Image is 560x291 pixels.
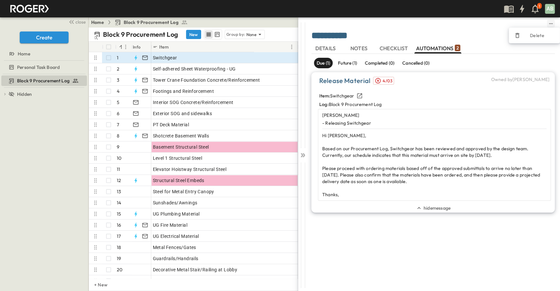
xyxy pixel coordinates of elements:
span: Tower Crane Foundation Concrete/Reinforcement [153,77,260,83]
button: Create [20,31,69,43]
p: OPEN [285,266,296,271]
h4: Release Material [319,76,370,85]
p: 15 [117,211,121,217]
span: Please proceed with ordering materials based off of the approved submittals to arrive no later th... [322,165,540,184]
p: + New [94,281,98,288]
div: Info [132,42,151,52]
p: None [246,31,257,38]
p: 1 [539,4,540,9]
p: Due (1) [317,60,330,66]
span: Self-adhered Sheet Waterproofing - UG [153,66,236,72]
p: OPEN [285,244,296,249]
span: UG Electrical Material [153,233,199,239]
button: kanban view [213,31,221,38]
div: test [1,62,87,73]
p: Item [159,44,169,50]
span: NOTES [350,45,369,51]
p: 4 [117,88,119,94]
p: OPEN [285,277,296,282]
span: Basement Structural Steel [153,144,209,150]
span: Metal Fences/Gates [153,244,196,251]
span: DETAILS [315,45,337,51]
p: Completed (0) [365,60,394,66]
p: OPEN [285,221,296,227]
span: Based on our Procurement Log, Switchgear has been reviewed and approved by the design team. Curre... [322,146,528,158]
p: 13 [117,188,121,195]
p: 9 [117,144,119,150]
p: 8 [117,133,119,139]
span: Block 9 Procurement Log [17,77,70,84]
p: 10 [117,155,121,161]
p: 2 [456,45,459,51]
p: 11 [117,166,120,173]
p: OPEN [285,199,296,204]
p: OPEN [285,99,296,104]
p: 18 [117,244,121,251]
p: Log: [319,101,329,108]
span: Delete [530,32,544,39]
span: Footings and Reinforcement [153,88,214,94]
div: - Releasing Switchgear [322,120,547,126]
p: OPEN [285,255,296,260]
span: 4/03 [383,78,392,84]
span: Sunshades/Awnings [153,199,197,206]
button: row view [205,31,213,38]
span: Steel Tube HSS for Partitions [153,278,215,284]
p: 20 [117,266,122,273]
p: OPEN [285,233,296,238]
span: Elevator Hoistway Structural Steel [153,166,227,173]
p: Cancelled (0) [402,60,429,66]
p: Item: [319,93,330,99]
span: AUTOMATIONS [416,45,460,51]
button: Sort [170,43,177,51]
button: Menu [122,43,130,51]
span: Hi [PERSON_NAME], [322,133,366,138]
div: table view [204,30,222,39]
span: Interior SOG Concrete/Reinforcement [153,99,234,106]
p: 3 [117,77,119,83]
p: Switchgear [330,93,354,99]
p: OPEN [285,110,296,115]
span: Structural Steel Embeds [153,177,204,184]
p: OPEN [285,155,296,160]
span: Guardrails/Handrails [153,255,198,262]
p: Group by: [226,31,245,38]
div: test [1,75,87,86]
button: Sort [118,43,125,51]
span: Thanks, [322,192,339,197]
span: Home [18,51,30,57]
button: New [186,30,201,39]
span: Exterior SOG and sidewalks [153,110,212,117]
span: close [75,19,86,25]
span: UG Fire Material [153,222,187,228]
p: OPEN [285,177,296,182]
p: 12 [117,177,121,184]
p: 6 [117,110,119,117]
span: Block 9 Procurement Log [124,19,178,26]
span: Personal Task Board [17,64,60,71]
p: 2 [117,66,119,72]
p: Future (1) [338,60,357,66]
span: UG Plumbing Material [153,211,200,217]
div: # [115,42,132,52]
p: 21 [117,278,121,284]
p: OPEN [285,54,296,59]
p: Block 9 Procurement Log [103,30,178,39]
button: Menu [288,43,296,51]
span: Level 1 Structural Steel [153,155,202,161]
p: OPEN [285,76,296,82]
span: PT Deck Material [153,121,189,128]
p: OPEN [285,132,296,137]
p: 7 [117,121,119,128]
button: sidedrawer-menu [547,20,555,28]
div: AB [545,4,555,14]
p: 19 [117,255,121,262]
span: Steel for Metal Entry Canopy [153,188,214,195]
span: [PERSON_NAME] [322,112,359,118]
p: 16 [117,222,121,228]
span: CHECKLIST [380,45,409,51]
p: 5 [117,99,119,106]
p: Owned by [PERSON_NAME] [491,76,550,85]
p: OPEN [285,65,296,71]
span: hide message [424,205,450,211]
